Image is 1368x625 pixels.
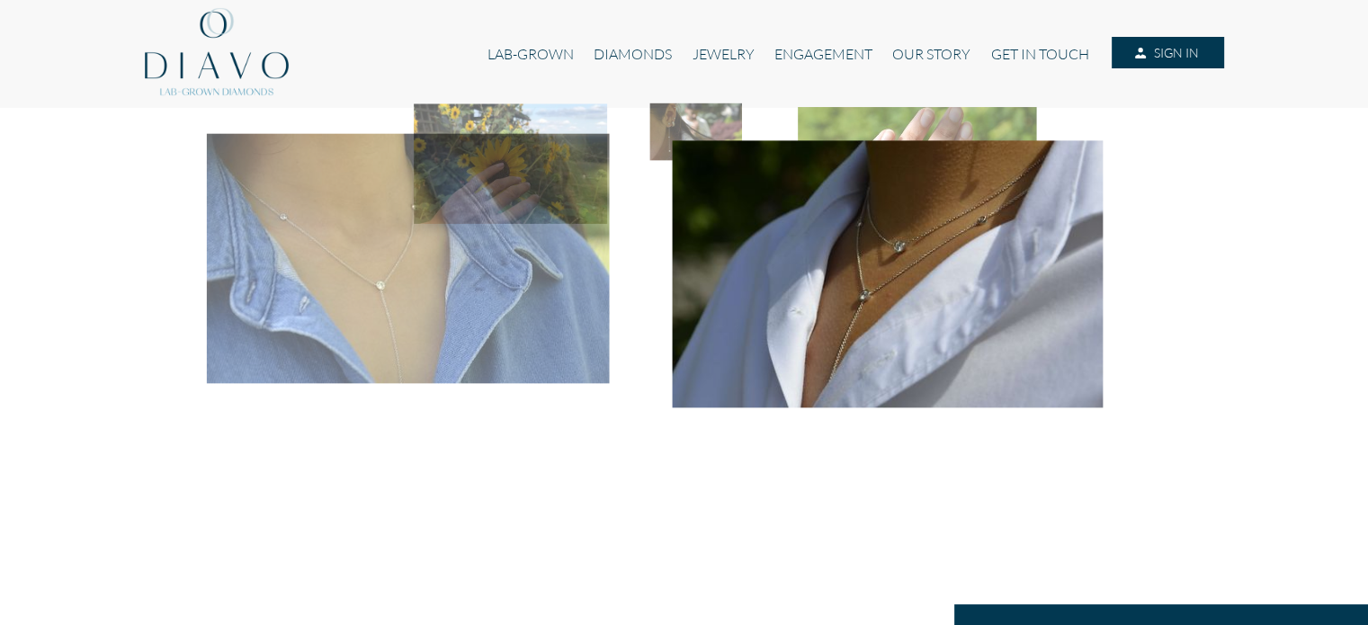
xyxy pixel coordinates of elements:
iframe: Drift Widget Chat Controller [1278,535,1346,603]
a: GET IN TOUCH [981,37,1099,71]
a: SIGN IN [1112,37,1223,69]
img: Diavo Lab-grown diamond necklace [207,134,610,384]
img: Diavo Lab-grown diamond necklace [673,140,1104,407]
a: JEWELRY [682,37,764,71]
img: Diavo Lab-grown diamond ring [414,104,607,224]
a: ENGAGEMENT [764,37,882,71]
img: Diavo Lab-grown diamond earrings [650,103,742,160]
a: LAB-GROWN [478,37,584,71]
a: OUR STORY [882,37,980,71]
img: Diavo Lab-grown diamond Ring [798,107,1036,255]
a: DIAMONDS [584,37,682,71]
